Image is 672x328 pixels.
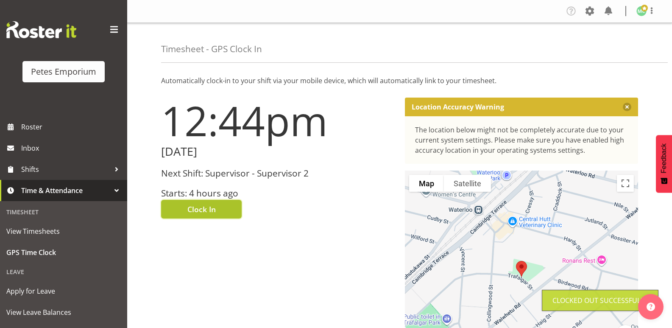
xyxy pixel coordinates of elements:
span: Inbox [21,142,123,154]
h4: Timesheet - GPS Clock In [161,44,262,54]
a: GPS Time Clock [2,242,125,263]
div: Timesheet [2,203,125,221]
span: Roster [21,121,123,133]
span: Feedback [660,143,668,173]
span: Time & Attendance [21,184,110,197]
a: View Leave Balances [2,302,125,323]
div: Leave [2,263,125,280]
span: GPS Time Clock [6,246,121,259]
a: Apply for Leave [2,280,125,302]
div: The location below might not be completely accurate due to your current system settings. Please m... [415,125,628,155]
button: Feedback - Show survey [656,135,672,193]
div: Clocked out Successfully [552,295,648,306]
button: Toggle fullscreen view [617,175,634,192]
h3: Next Shift: Supervisor - Supervisor 2 [161,168,395,178]
p: Automatically clock-in to your shift via your mobile device, which will automatically link to you... [161,76,638,86]
button: Show satellite imagery [444,175,491,192]
span: Shifts [21,163,110,176]
button: Show street map [409,175,444,192]
span: Apply for Leave [6,285,121,297]
button: Close message [623,103,631,111]
button: Clock In [161,200,242,219]
img: help-xxl-2.png [647,303,655,311]
img: Rosterit website logo [6,21,76,38]
span: View Timesheets [6,225,121,238]
div: Petes Emporium [31,65,96,78]
span: View Leave Balances [6,306,121,319]
h3: Starts: 4 hours ago [161,188,395,198]
img: melissa-cowen2635.jpg [636,6,647,16]
h2: [DATE] [161,145,395,158]
span: Clock In [187,204,216,215]
h1: 12:44pm [161,98,395,143]
a: View Timesheets [2,221,125,242]
p: Location Accuracy Warning [412,103,504,111]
